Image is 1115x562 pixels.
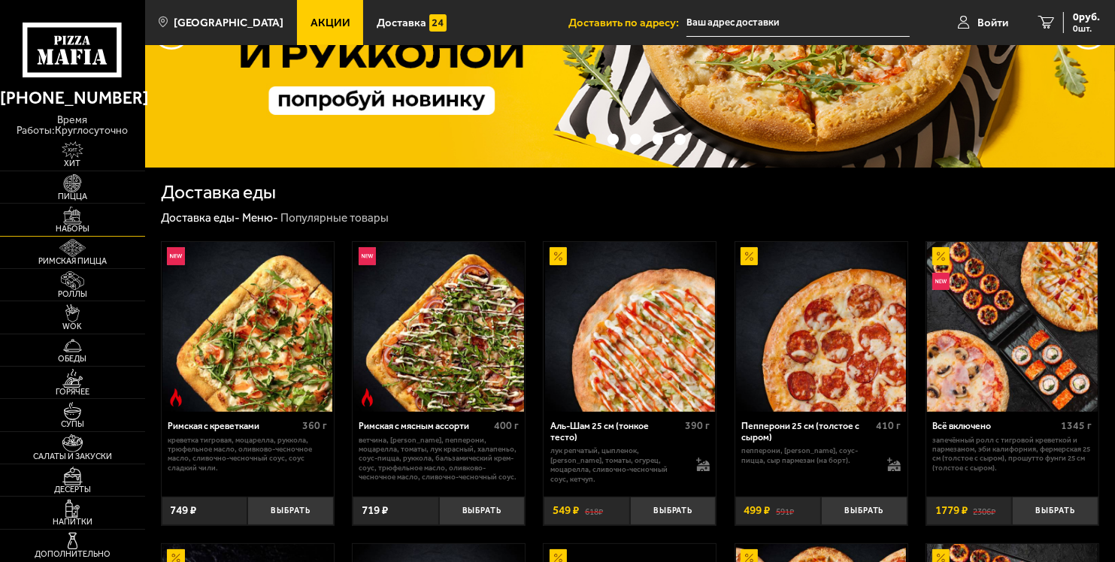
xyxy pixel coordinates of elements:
img: Аль-Шам 25 см (тонкое тесто) [545,242,715,412]
a: НовинкаОстрое блюдоРимская с мясным ассорти [353,242,525,412]
button: точки переключения [674,134,686,145]
p: лук репчатый, цыпленок, [PERSON_NAME], томаты, огурец, моцарелла, сливочно-чесночный соус, кетчуп. [550,446,685,483]
span: 0 руб. [1073,12,1100,23]
button: точки переключения [607,134,619,145]
button: точки переключения [630,134,641,145]
span: Доставить по адресу: [568,17,686,29]
span: [GEOGRAPHIC_DATA] [174,17,283,29]
span: 1345 г [1062,419,1092,432]
p: Запечённый ролл с тигровой креветкой и пармезаном, Эби Калифорния, Фермерская 25 см (толстое с сы... [932,436,1092,473]
p: креветка тигровая, моцарелла, руккола, трюфельное масло, оливково-чесночное масло, сливочно-чесно... [168,436,327,473]
span: 0 шт. [1073,24,1100,33]
div: Аль-Шам 25 см (тонкое тесто) [550,421,681,443]
img: Острое блюдо [167,388,184,406]
div: Римская с креветками [168,421,298,432]
p: ветчина, [PERSON_NAME], пепперони, моцарелла, томаты, лук красный, халапеньо, соус-пицца, руккола... [359,436,518,482]
button: Выбрать [439,497,526,525]
h1: Доставка еды [161,183,276,202]
a: Меню- [242,211,278,225]
div: Популярные товары [280,210,389,225]
span: Войти [977,17,1008,29]
button: Выбрать [821,497,907,525]
span: 719 ₽ [362,505,388,516]
input: Ваш адрес доставки [686,9,910,37]
s: 591 ₽ [776,505,794,516]
img: Новинка [167,247,184,264]
span: 410 г [876,419,901,432]
button: точки переключения [653,134,664,145]
img: Пепперони 25 см (толстое с сыром) [736,242,906,412]
a: АкционныйПепперони 25 см (толстое с сыром) [735,242,907,412]
span: Доставка [377,17,426,29]
span: 499 ₽ [744,505,770,516]
img: 15daf4d41897b9f0e9f617042186c801.svg [429,14,447,32]
img: Римская с креветками [162,242,332,412]
img: Римская с мясным ассорти [353,242,523,412]
a: НовинкаОстрое блюдоРимская с креветками [162,242,334,412]
s: 2306 ₽ [973,505,995,516]
p: пепперони, [PERSON_NAME], соус-пицца, сыр пармезан (на борт). [741,446,876,465]
a: АкционныйАль-Шам 25 см (тонкое тесто) [544,242,716,412]
span: 390 г [685,419,710,432]
span: 1779 ₽ [935,505,968,516]
div: Всё включено [932,421,1057,432]
img: Всё включено [927,242,1097,412]
button: точки переключения [586,134,597,145]
img: Акционный [932,247,950,264]
a: АкционныйНовинкаВсё включено [926,242,1098,412]
span: 749 ₽ [170,505,196,516]
img: Акционный [741,247,758,264]
span: Акции [311,17,350,29]
button: Выбрать [1012,497,1098,525]
button: Выбрать [247,497,334,525]
img: Новинка [359,247,376,264]
img: Акционный [550,247,567,264]
div: Пепперони 25 см (толстое с сыром) [741,421,872,443]
span: 549 ₽ [553,505,579,516]
s: 618 ₽ [585,505,603,516]
img: Острое блюдо [359,388,376,406]
span: 400 г [494,419,519,432]
button: Выбрать [630,497,717,525]
div: Римская с мясным ассорти [359,421,489,432]
img: Новинка [932,273,950,290]
span: 360 г [302,419,327,432]
a: Доставка еды- [161,211,240,225]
